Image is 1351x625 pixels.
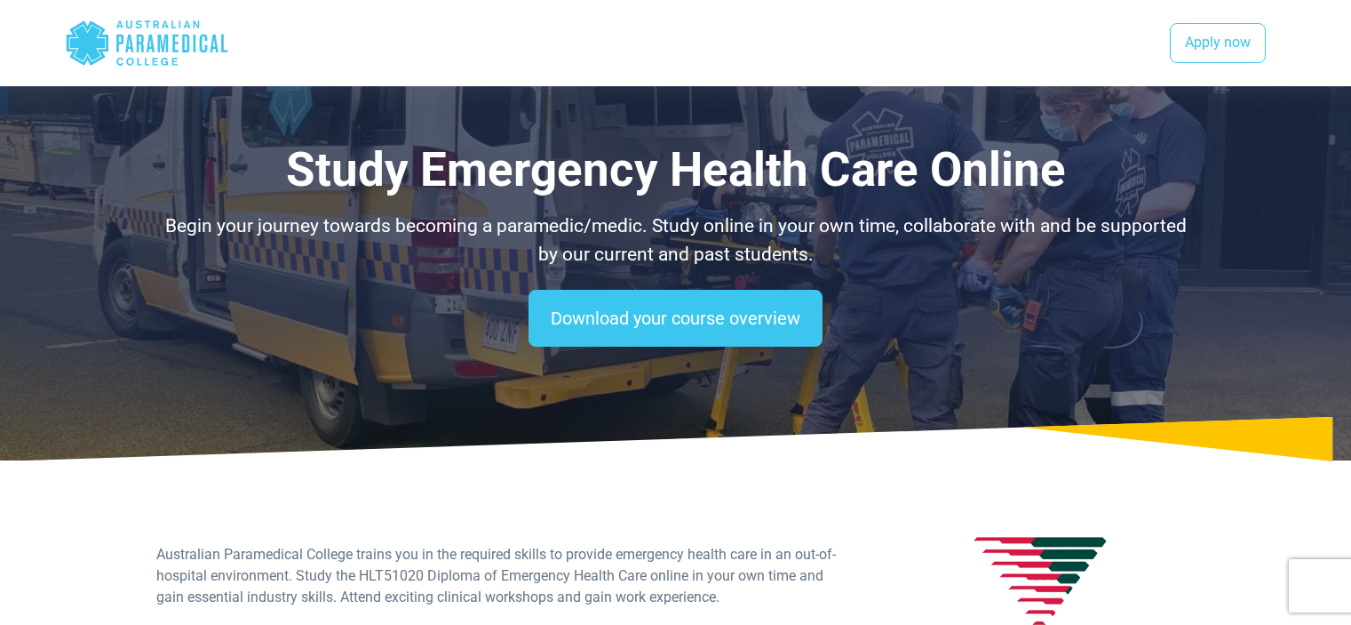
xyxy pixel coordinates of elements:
a: Apply now [1170,23,1266,64]
div: Australian Paramedical College [65,14,229,72]
h1: Study Emergency Health Care Online [156,142,1196,198]
p: Australian Paramedical College trains you in the required skills to provide emergency health care... [156,544,842,608]
p: Begin your journey towards becoming a paramedic/medic. Study online in your own time, collaborate... [156,212,1196,268]
a: Download your course overview [528,290,823,347]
